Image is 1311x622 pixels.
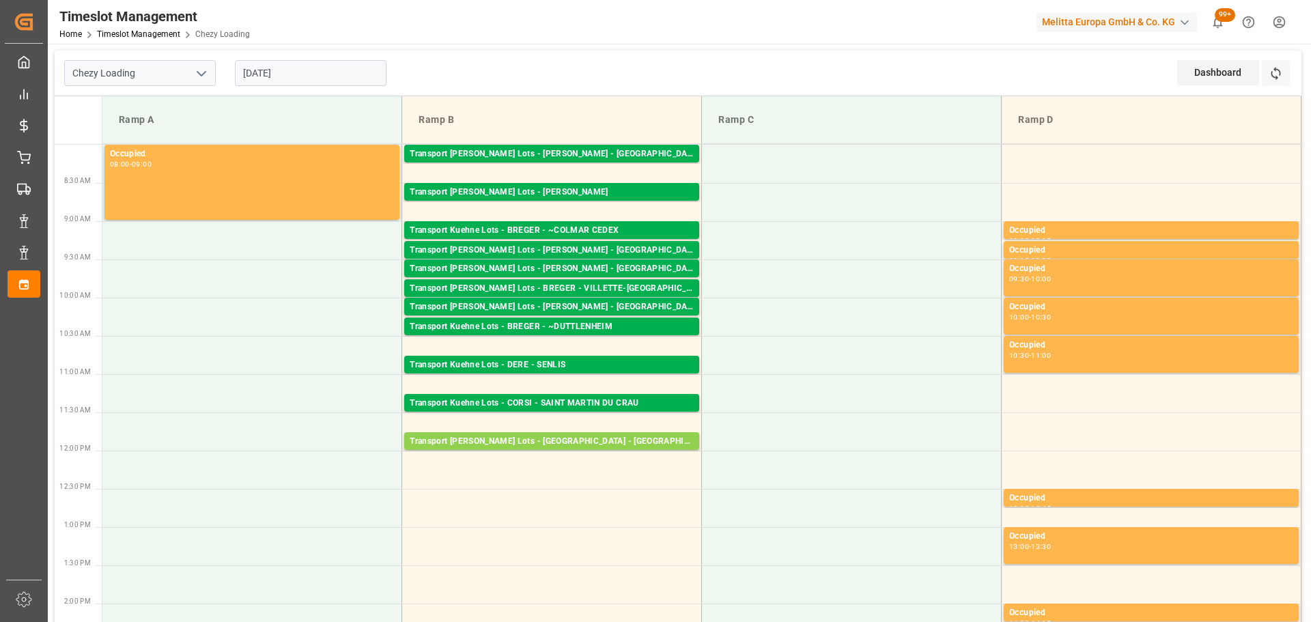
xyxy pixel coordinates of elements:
[410,262,694,276] div: Transport [PERSON_NAME] Lots - [PERSON_NAME] - [GEOGRAPHIC_DATA]
[1029,505,1031,511] div: -
[1031,238,1051,244] div: 09:15
[1029,543,1031,550] div: -
[410,147,694,161] div: Transport [PERSON_NAME] Lots - [PERSON_NAME] - [GEOGRAPHIC_DATA][PERSON_NAME]
[1029,276,1031,282] div: -
[1009,314,1029,320] div: 10:00
[64,521,91,528] span: 1:00 PM
[410,276,694,287] div: Pallets: ,TU: 232,City: [GEOGRAPHIC_DATA],Arrival: [DATE] 00:00:00
[713,107,990,132] div: Ramp C
[64,60,216,86] input: Type to search/select
[113,107,391,132] div: Ramp A
[1177,60,1259,85] div: Dashboard
[1009,224,1293,238] div: Occupied
[1029,314,1031,320] div: -
[1233,7,1264,38] button: Help Center
[410,410,694,422] div: Pallets: ,TU: 622,City: [GEOGRAPHIC_DATA][PERSON_NAME],Arrival: [DATE] 00:00:00
[410,224,694,238] div: Transport Kuehne Lots - BREGER - ~COLMAR CEDEX
[410,358,694,372] div: Transport Kuehne Lots - DERE - SENLIS
[64,253,91,261] span: 9:30 AM
[132,161,152,167] div: 09:00
[64,177,91,184] span: 8:30 AM
[410,300,694,314] div: Transport [PERSON_NAME] Lots - [PERSON_NAME] - [GEOGRAPHIC_DATA]
[1009,300,1293,314] div: Occupied
[1031,352,1051,358] div: 11:00
[410,334,694,345] div: Pallets: 1,TU: 52,City: ~[GEOGRAPHIC_DATA],Arrival: [DATE] 00:00:00
[1029,352,1031,358] div: -
[1202,7,1233,38] button: show 100 new notifications
[410,397,694,410] div: Transport Kuehne Lots - CORSI - SAINT MARTIN DU CRAU
[110,147,394,161] div: Occupied
[413,107,690,132] div: Ramp B
[410,282,694,296] div: Transport [PERSON_NAME] Lots - BREGER - VILLETTE-[GEOGRAPHIC_DATA]
[1013,107,1290,132] div: Ramp D
[1009,257,1029,264] div: 09:15
[64,215,91,223] span: 9:00 AM
[410,161,694,173] div: Pallets: ,TU: 35,City: [GEOGRAPHIC_DATA][PERSON_NAME],Arrival: [DATE] 00:00:00
[410,257,694,269] div: Pallets: 1,TU: ,City: [GEOGRAPHIC_DATA],Arrival: [DATE] 00:00:00
[235,60,386,86] input: DD-MM-YYYY
[410,449,694,460] div: Pallets: 4,TU: 760,City: [GEOGRAPHIC_DATA],Arrival: [DATE] 00:00:00
[59,6,250,27] div: Timeslot Management
[1029,257,1031,264] div: -
[59,406,91,414] span: 11:30 AM
[1031,505,1051,511] div: 12:45
[59,292,91,299] span: 10:00 AM
[1009,339,1293,352] div: Occupied
[97,29,180,39] a: Timeslot Management
[1009,530,1293,543] div: Occupied
[1031,543,1051,550] div: 13:30
[1009,352,1029,358] div: 10:30
[64,559,91,567] span: 1:30 PM
[1031,276,1051,282] div: 10:00
[1037,9,1202,35] button: Melitta Europa GmbH & Co. KG
[191,63,211,84] button: open menu
[1009,262,1293,276] div: Occupied
[110,161,130,167] div: 08:00
[1009,543,1029,550] div: 13:00
[410,314,694,326] div: Pallets: ,TU: 93,City: [GEOGRAPHIC_DATA],Arrival: [DATE] 00:00:00
[410,244,694,257] div: Transport [PERSON_NAME] Lots - [PERSON_NAME] - [GEOGRAPHIC_DATA]
[410,372,694,384] div: Pallets: 1,TU: 490,City: [GEOGRAPHIC_DATA],Arrival: [DATE] 00:00:00
[1031,314,1051,320] div: 10:30
[410,238,694,249] div: Pallets: ,TU: 46,City: ~COLMAR CEDEX,Arrival: [DATE] 00:00:00
[1037,12,1197,32] div: Melitta Europa GmbH & Co. KG
[1031,257,1051,264] div: 09:30
[130,161,132,167] div: -
[59,330,91,337] span: 10:30 AM
[410,199,694,211] div: Pallets: 1,TU: ,City: CARQUEFOU,Arrival: [DATE] 00:00:00
[410,435,694,449] div: Transport [PERSON_NAME] Lots - [GEOGRAPHIC_DATA] - [GEOGRAPHIC_DATA]
[59,483,91,490] span: 12:30 PM
[410,186,694,199] div: Transport [PERSON_NAME] Lots - [PERSON_NAME]
[59,368,91,376] span: 11:00 AM
[64,597,91,605] span: 2:00 PM
[1009,492,1293,505] div: Occupied
[1215,8,1235,22] span: 99+
[410,296,694,307] div: Pallets: 10,TU: 742,City: [GEOGRAPHIC_DATA],Arrival: [DATE] 00:00:00
[1009,505,1029,511] div: 12:30
[1009,238,1029,244] div: 09:00
[1029,238,1031,244] div: -
[1009,276,1029,282] div: 09:30
[1009,606,1293,620] div: Occupied
[59,444,91,452] span: 12:00 PM
[1009,244,1293,257] div: Occupied
[59,29,82,39] a: Home
[410,320,694,334] div: Transport Kuehne Lots - BREGER - ~DUTTLENHEIM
